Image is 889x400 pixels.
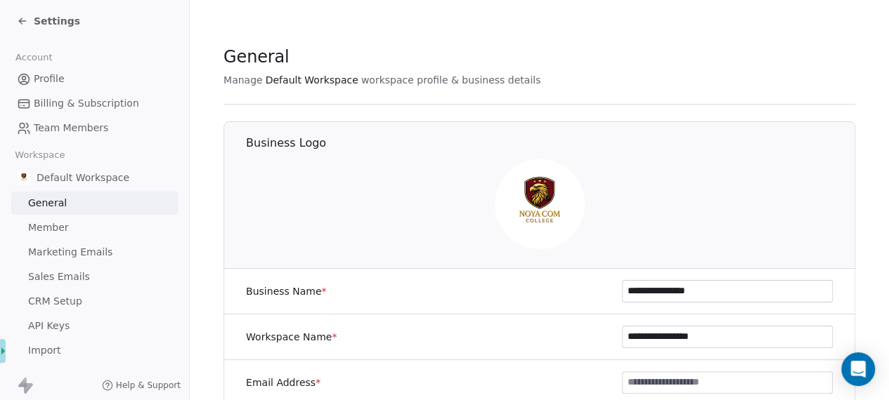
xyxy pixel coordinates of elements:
[11,192,178,215] a: General
[11,265,178,288] a: Sales Emails
[495,159,585,249] img: %C3%97%C2%9C%C3%97%C2%95%C3%97%C2%92%C3%97%C2%95%20%C3%97%C2%9E%C3%97%C2%9B%C3%97%C2%9C%C3%97%C2%...
[34,72,65,86] span: Profile
[11,339,178,362] a: Import
[361,73,541,87] span: workspace profile & business details
[34,14,80,28] span: Settings
[9,145,71,166] span: Workspace
[841,352,875,386] div: Open Intercom Messenger
[11,241,178,264] a: Marketing Emails
[246,375,320,389] label: Email Address
[266,73,358,87] span: Default Workspace
[17,171,31,185] img: %C3%97%C2%9C%C3%97%C2%95%C3%97%C2%92%C3%97%C2%95%20%C3%97%C2%9E%C3%97%C2%9B%C3%97%C2%9C%C3%97%C2%...
[11,67,178,91] a: Profile
[9,47,58,68] span: Account
[28,196,67,211] span: General
[11,116,178,140] a: Team Members
[28,294,82,309] span: CRM Setup
[34,121,108,135] span: Team Members
[28,220,69,235] span: Member
[34,96,139,111] span: Billing & Subscription
[28,245,112,260] span: Marketing Emails
[11,314,178,338] a: API Keys
[246,135,856,151] h1: Business Logo
[37,171,129,185] span: Default Workspace
[246,330,337,344] label: Workspace Name
[11,92,178,115] a: Billing & Subscription
[116,380,181,391] span: Help & Support
[28,269,90,284] span: Sales Emails
[102,380,181,391] a: Help & Support
[11,216,178,239] a: Member
[223,46,290,67] span: General
[28,319,70,333] span: API Keys
[11,290,178,313] a: CRM Setup
[246,284,327,298] label: Business Name
[223,73,263,87] span: Manage
[28,343,60,358] span: Import
[17,14,80,28] a: Settings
